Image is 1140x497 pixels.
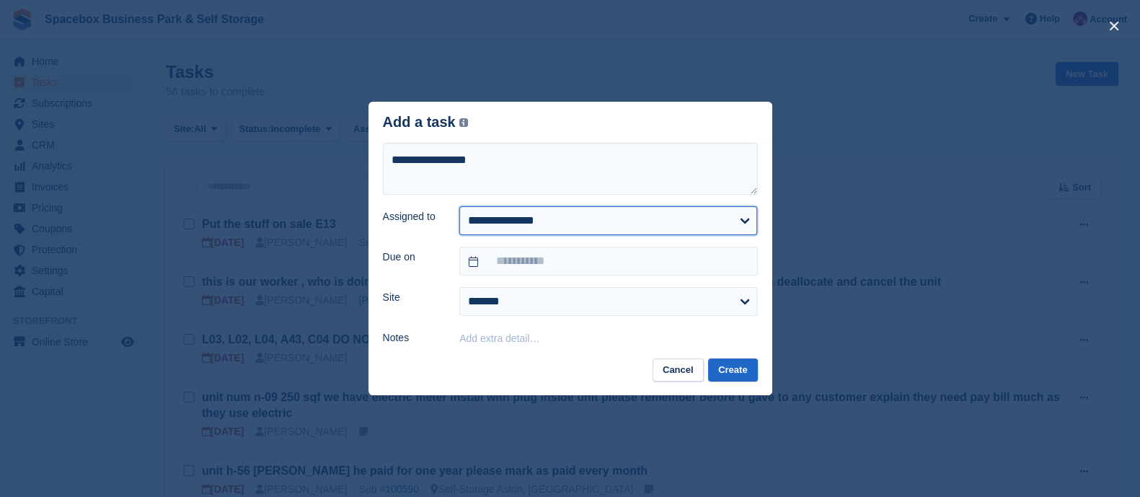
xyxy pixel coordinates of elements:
[383,250,443,265] label: Due on
[708,359,757,382] button: Create
[383,209,443,224] label: Assigned to
[383,290,443,305] label: Site
[459,118,468,127] img: icon-info-grey-7440780725fd019a000dd9b08b2336e03edf1995a4989e88bcd33f0948082b44.svg
[459,333,539,344] button: Add extra detail…
[1103,14,1126,38] button: close
[383,114,469,131] div: Add a task
[383,330,443,346] label: Notes
[653,359,704,382] button: Cancel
